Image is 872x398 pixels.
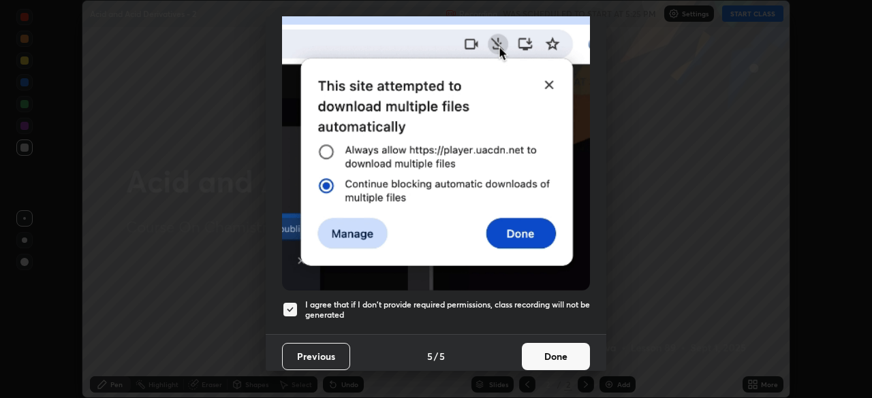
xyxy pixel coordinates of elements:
button: Previous [282,343,350,370]
h4: / [434,349,438,363]
button: Done [522,343,590,370]
h4: 5 [427,349,433,363]
h4: 5 [439,349,445,363]
h5: I agree that if I don't provide required permissions, class recording will not be generated [305,299,590,320]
